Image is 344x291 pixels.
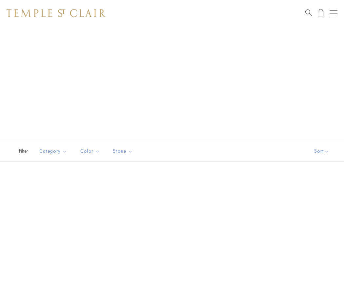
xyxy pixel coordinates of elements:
[305,9,312,17] a: Search
[34,144,72,159] button: Category
[7,9,105,17] img: Temple St. Clair
[36,147,72,155] span: Category
[108,144,138,159] button: Stone
[75,144,105,159] button: Color
[330,9,337,17] button: Open navigation
[110,147,138,155] span: Stone
[299,141,344,161] button: Show sort by
[77,147,105,155] span: Color
[318,9,324,17] a: Open Shopping Bag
